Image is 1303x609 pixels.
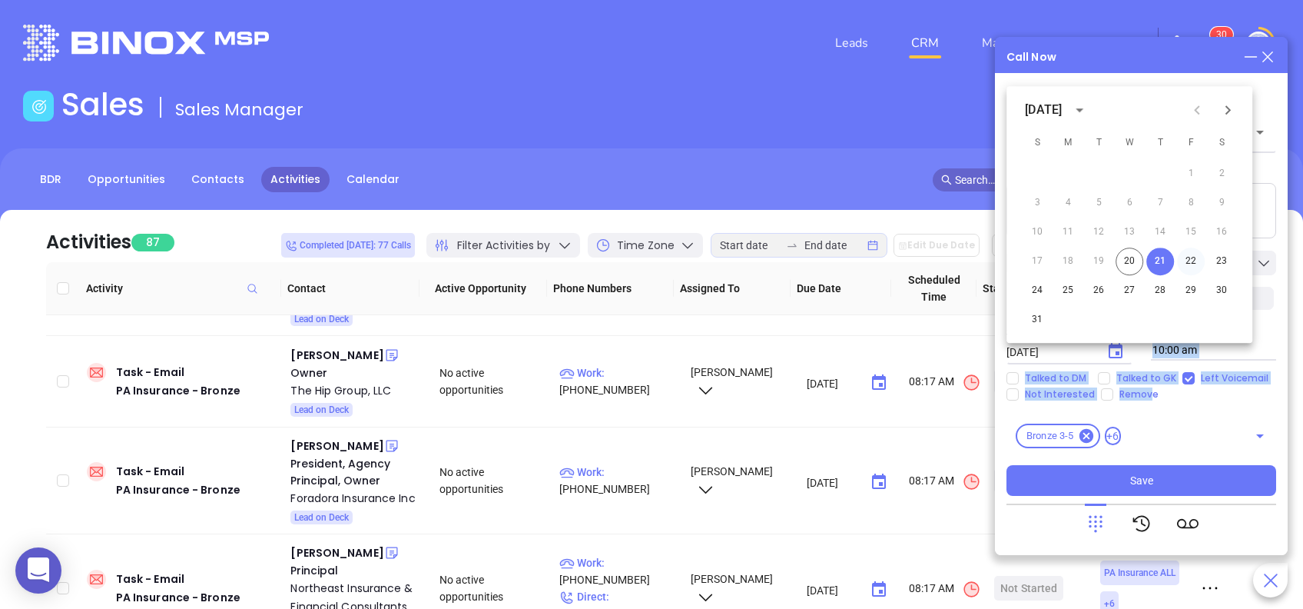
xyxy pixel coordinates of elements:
[1249,425,1271,447] button: Open
[1249,121,1271,143] button: Open
[285,237,411,254] span: Completed [DATE]: 77 Calls
[337,167,409,192] a: Calendar
[1146,248,1174,275] button: 21
[1006,49,1056,65] div: Call Now
[976,28,1044,58] a: Marketing
[909,472,981,491] span: 08:17 AM
[1222,29,1227,40] span: 0
[294,401,349,418] span: Lead on Deck
[791,262,891,315] th: Due Date
[290,489,418,507] a: Foradora Insurance Inc
[1146,128,1174,158] span: Thursday
[829,28,874,58] a: Leads
[1104,564,1175,581] span: PA Insurance ALL
[909,580,981,599] span: 08:17 AM
[894,234,980,257] button: Edit Due Date
[547,262,675,315] th: Phone Numbers
[1017,428,1083,444] span: Bronze 3-5
[941,175,952,185] span: search
[46,228,131,256] div: Activities
[786,239,798,251] span: to
[1023,277,1051,304] button: 24
[807,582,858,597] input: MM/DD/YYYY
[290,364,418,381] div: Owner
[1006,465,1276,496] button: Save
[864,368,894,398] button: Choose date, selected date is Aug 20, 2025
[1210,27,1233,42] sup: 30
[1054,128,1082,158] span: Monday
[1016,424,1100,448] div: Bronze 3-5
[559,367,605,379] span: Work :
[1110,372,1182,384] span: Talked to GK
[290,381,418,400] a: The Hip Group, LLC
[1025,101,1062,119] div: [DATE]
[61,86,144,123] h1: Sales
[1113,388,1165,401] span: Remove
[559,364,676,398] p: [PHONE_NUMBER]
[864,574,894,605] button: Choose date, selected date is Aug 20, 2025
[439,571,547,605] div: No active opportunities
[1054,277,1082,304] button: 25
[457,238,550,254] span: Filter Activities by
[674,262,791,315] th: Assigned To
[290,437,383,455] div: [PERSON_NAME]
[1075,28,1142,58] a: Reporting
[1208,248,1235,275] button: 23
[182,167,254,192] a: Contacts
[290,544,383,562] div: [PERSON_NAME]
[419,262,547,315] th: Active Opportunity
[116,588,240,607] div: PA Insurance - Bronze
[290,455,418,489] div: President, Agency Principal, Owner
[1208,128,1235,158] span: Saturday
[439,464,547,498] div: No active opportunities
[175,98,303,121] span: Sales Manager
[116,570,240,607] div: Task - Email
[1116,277,1143,304] button: 27
[1116,248,1143,275] button: 20
[688,573,773,602] span: [PERSON_NAME]
[1066,97,1092,123] button: calendar view is open, switch to year view
[905,28,945,58] a: CRM
[955,171,1232,188] input: Search…
[1146,277,1174,304] button: 28
[1000,576,1057,601] div: Not Started
[294,509,349,526] span: Lead on Deck
[807,474,858,490] input: MM/DD/YYYY
[559,464,676,498] p: [PHONE_NUMBER]
[281,262,419,315] th: Contact
[909,373,981,392] span: 08:17 AM
[1023,128,1051,158] span: Sunday
[1085,277,1112,304] button: 26
[23,25,269,61] img: logo
[559,554,676,588] p: [PHONE_NUMBER]
[807,375,858,391] input: MM/DD/YYYY
[1019,372,1092,384] span: Talked to DM
[1085,128,1112,158] span: Tuesday
[1100,336,1131,367] button: Choose date, selected date is Aug 21, 2025
[116,381,240,400] div: PA Insurance - Bronze
[1203,35,1222,53] img: iconNotification
[1006,344,1094,360] input: MM/DD/YYYY
[559,466,605,478] span: Work :
[86,280,275,297] span: Activity
[261,167,330,192] a: Activities
[131,234,174,251] span: 87
[1130,472,1153,489] span: Save
[1105,427,1120,445] span: +6
[720,237,780,254] input: Start date
[1177,248,1205,275] button: 22
[1195,372,1275,384] span: Left Voicemail
[116,363,240,400] div: Task - Email
[786,239,798,251] span: swap-right
[688,366,773,395] span: [PERSON_NAME]
[1246,32,1271,56] img: user
[116,462,240,499] div: Task - Email
[1116,128,1143,158] span: Wednesday
[1019,388,1101,401] span: Not Interested
[559,591,609,603] span: Direct :
[804,237,864,254] input: End date
[290,562,418,579] div: Principal
[1212,95,1243,125] button: Next month
[559,557,605,569] span: Work :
